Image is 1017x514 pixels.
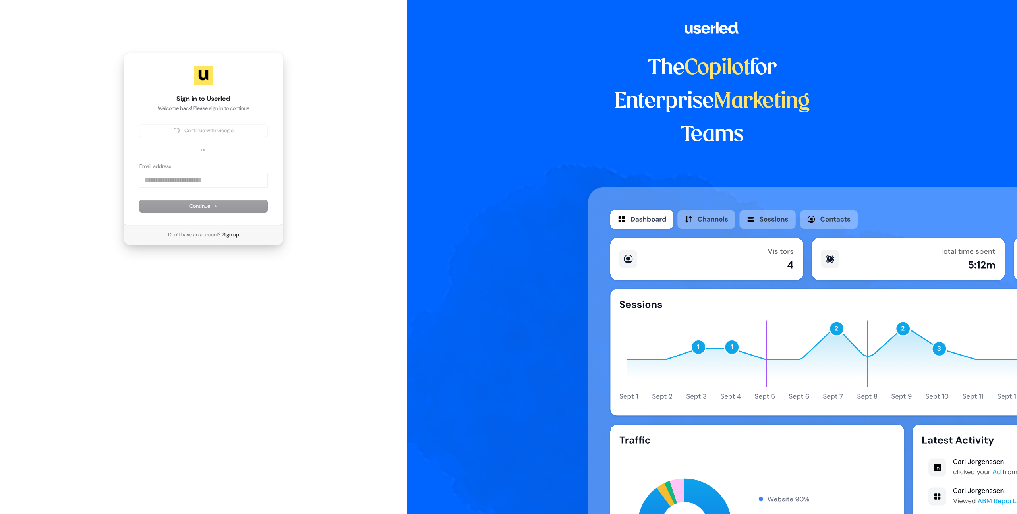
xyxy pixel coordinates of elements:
h1: Sign in to Userled [139,94,267,104]
p: or [201,146,206,153]
a: Sign up [222,231,239,238]
span: Marketing [714,91,810,112]
p: Welcome back! Please sign in to continue [139,105,267,112]
span: Copilot [684,58,750,79]
span: Don’t have an account? [168,231,221,238]
img: Userled [194,66,213,85]
h1: The for Enterprise Teams [588,52,836,152]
